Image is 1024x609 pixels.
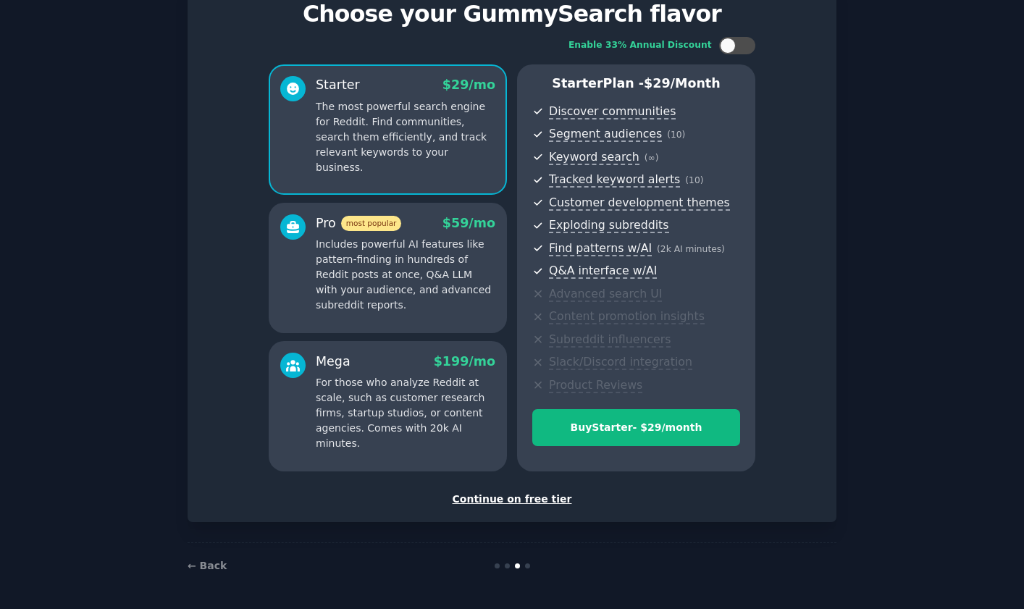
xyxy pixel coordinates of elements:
[549,127,662,142] span: Segment audiences
[532,75,740,93] p: Starter Plan -
[434,354,495,369] span: $ 199 /mo
[549,104,676,119] span: Discover communities
[316,237,495,313] p: Includes powerful AI features like pattern-finding in hundreds of Reddit posts at once, Q&A LLM w...
[316,375,495,451] p: For those who analyze Reddit at scale, such as customer research firms, startup studios, or conte...
[341,216,402,231] span: most popular
[549,150,639,165] span: Keyword search
[549,309,705,324] span: Content promotion insights
[549,218,668,233] span: Exploding subreddits
[657,244,725,254] span: ( 2k AI minutes )
[667,130,685,140] span: ( 10 )
[549,332,671,348] span: Subreddit influencers
[549,172,680,188] span: Tracked keyword alerts
[442,216,495,230] span: $ 59 /mo
[685,175,703,185] span: ( 10 )
[549,355,692,370] span: Slack/Discord integration
[316,76,360,94] div: Starter
[549,378,642,393] span: Product Reviews
[533,420,739,435] div: Buy Starter - $ 29 /month
[532,409,740,446] button: BuyStarter- $29/month
[549,241,652,256] span: Find patterns w/AI
[203,492,821,507] div: Continue on free tier
[549,264,657,279] span: Q&A interface w/AI
[549,196,730,211] span: Customer development themes
[549,287,662,302] span: Advanced search UI
[316,99,495,175] p: The most powerful search engine for Reddit. Find communities, search them efficiently, and track ...
[188,560,227,571] a: ← Back
[316,214,401,232] div: Pro
[568,39,712,52] div: Enable 33% Annual Discount
[442,77,495,92] span: $ 29 /mo
[316,353,351,371] div: Mega
[203,1,821,27] p: Choose your GummySearch flavor
[645,153,659,163] span: ( ∞ )
[644,76,721,91] span: $ 29 /month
